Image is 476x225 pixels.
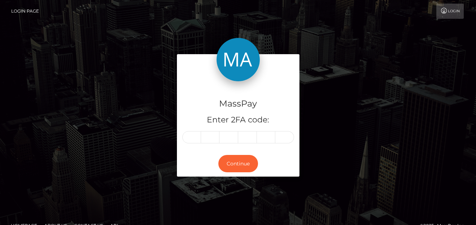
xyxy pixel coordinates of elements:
img: MassPay [217,38,260,81]
a: Login Page [11,4,39,19]
button: Continue [218,155,258,173]
a: Login [436,4,464,19]
h4: MassPay [182,98,294,110]
h5: Enter 2FA code: [182,114,294,126]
